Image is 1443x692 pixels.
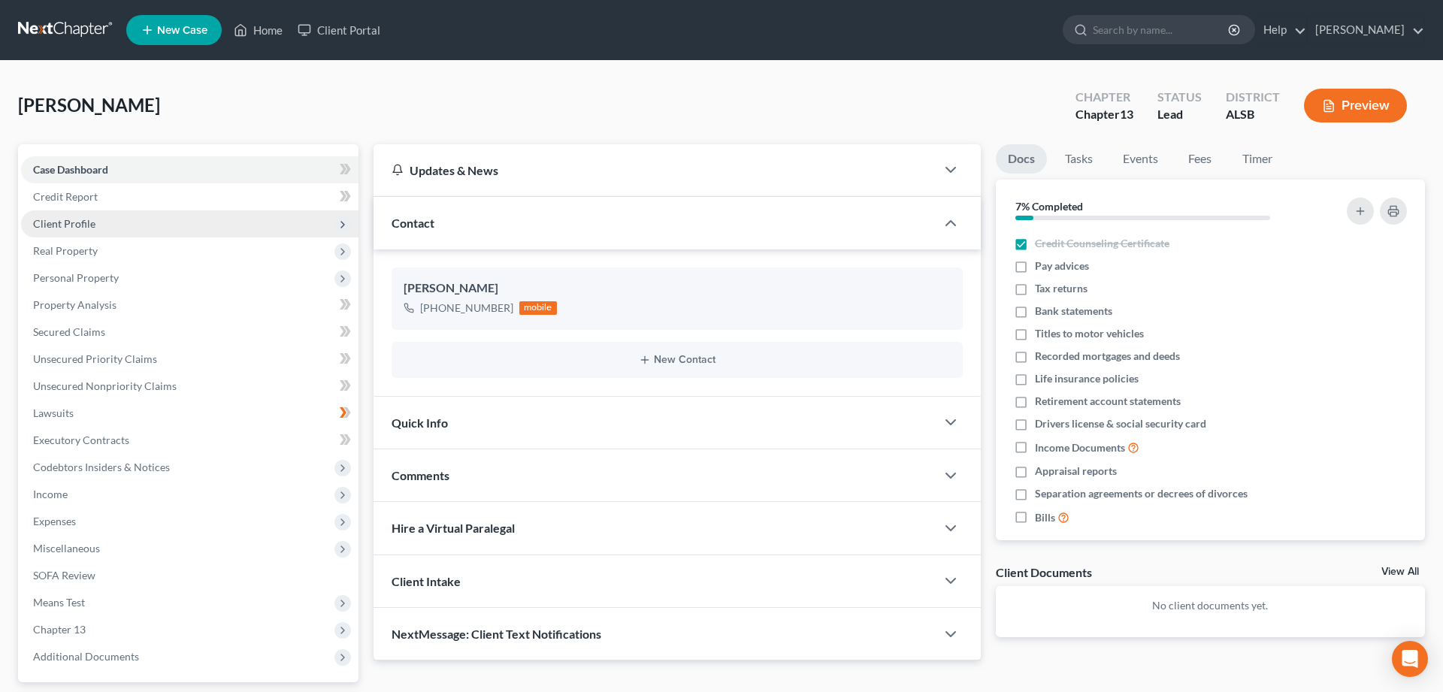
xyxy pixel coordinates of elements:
span: Contact [392,216,434,230]
a: Lawsuits [21,400,358,427]
span: Personal Property [33,271,119,284]
a: Property Analysis [21,292,358,319]
a: Unsecured Nonpriority Claims [21,373,358,400]
span: SOFA Review [33,569,95,582]
span: Comments [392,468,449,482]
span: Unsecured Priority Claims [33,352,157,365]
input: Search by name... [1093,16,1230,44]
a: Case Dashboard [21,156,358,183]
strong: 7% Completed [1015,200,1083,213]
span: Separation agreements or decrees of divorces [1035,486,1248,501]
span: Income [33,488,68,500]
div: Chapter [1075,106,1133,123]
span: Expenses [33,515,76,527]
a: Timer [1230,144,1284,174]
span: Bills [1035,510,1055,525]
a: Client Portal [290,17,388,44]
span: Quick Info [392,416,448,430]
span: Miscellaneous [33,542,100,555]
div: Client Documents [996,564,1092,580]
span: Hire a Virtual Paralegal [392,521,515,535]
p: No client documents yet. [1008,598,1413,613]
span: Lawsuits [33,406,74,419]
span: New Case [157,25,207,36]
span: NextMessage: Client Text Notifications [392,627,601,641]
span: Secured Claims [33,325,105,338]
a: Help [1256,17,1306,44]
div: District [1226,89,1280,106]
span: Client Intake [392,574,461,588]
div: [PHONE_NUMBER] [420,301,513,316]
div: Chapter [1075,89,1133,106]
span: Case Dashboard [33,163,108,176]
span: Executory Contracts [33,434,129,446]
span: [PERSON_NAME] [18,94,160,116]
span: Retirement account statements [1035,394,1181,409]
a: Fees [1176,144,1224,174]
a: Docs [996,144,1047,174]
div: Updates & News [392,162,918,178]
span: Property Analysis [33,298,116,311]
span: Real Property [33,244,98,257]
span: Means Test [33,596,85,609]
a: Tasks [1053,144,1105,174]
a: Events [1111,144,1170,174]
span: Additional Documents [33,650,139,663]
span: Income Documents [1035,440,1125,455]
span: Tax returns [1035,281,1088,296]
a: Credit Report [21,183,358,210]
span: Drivers license & social security card [1035,416,1206,431]
a: Home [226,17,290,44]
div: mobile [519,301,557,315]
div: ALSB [1226,106,1280,123]
span: 13 [1120,107,1133,121]
span: Client Profile [33,217,95,230]
div: Lead [1157,106,1202,123]
button: New Contact [404,354,951,366]
span: Bank statements [1035,304,1112,319]
span: Life insurance policies [1035,371,1139,386]
div: Status [1157,89,1202,106]
span: Titles to motor vehicles [1035,326,1144,341]
span: Unsecured Nonpriority Claims [33,379,177,392]
span: Credit Report [33,190,98,203]
span: Pay advices [1035,258,1089,273]
span: Credit Counseling Certificate [1035,236,1169,251]
button: Preview [1304,89,1407,122]
span: Appraisal reports [1035,464,1117,479]
div: Open Intercom Messenger [1392,641,1428,677]
a: Executory Contracts [21,427,358,454]
span: Codebtors Insiders & Notices [33,461,170,473]
a: Unsecured Priority Claims [21,346,358,373]
a: Secured Claims [21,319,358,346]
a: SOFA Review [21,562,358,589]
a: View All [1381,567,1419,577]
div: [PERSON_NAME] [404,280,951,298]
a: [PERSON_NAME] [1308,17,1424,44]
span: Chapter 13 [33,623,86,636]
span: Recorded mortgages and deeds [1035,349,1180,364]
